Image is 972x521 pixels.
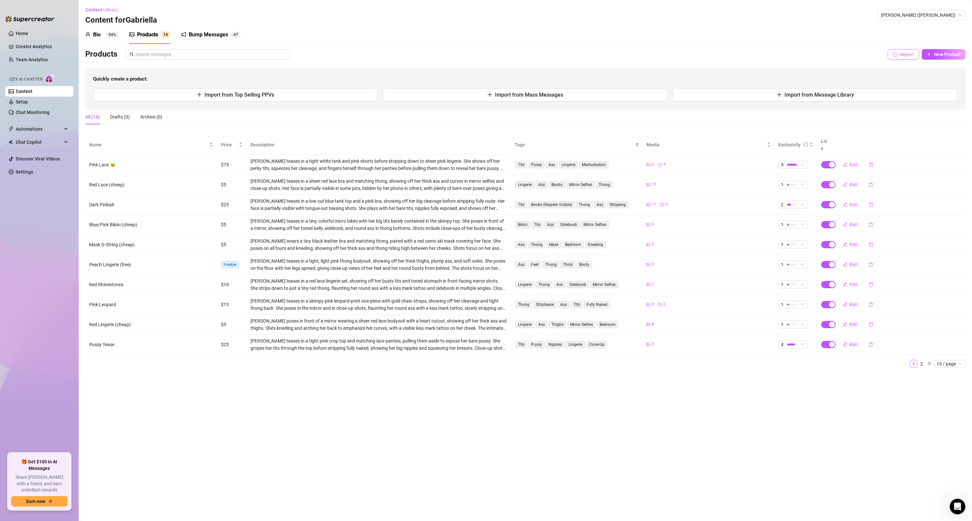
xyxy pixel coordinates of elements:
span: Thong [543,261,559,268]
button: Import [888,49,919,60]
div: [PERSON_NAME] teases in a skimpy pink leopard-print one-piece with gold chain straps, showing off... [250,297,507,312]
span: Sideboob [567,281,589,288]
td: Red Rhinestones [85,275,217,295]
div: [PERSON_NAME] teases in a tight pink crop top and matching lace panties, pulling them aside to ex... [250,337,507,352]
span: user [85,32,90,37]
span: Lingerie [559,161,578,168]
a: Home [16,31,28,36]
span: edit [843,322,847,326]
span: Import from Mass Messages [495,92,563,98]
span: Thong [528,241,545,248]
span: 1 [781,181,784,188]
div: Drafts (0) [110,113,130,121]
span: video-camera [658,303,662,307]
span: picture [646,343,650,346]
div: [PERSON_NAME] teases in a tight white tank and pink shorts before stripping down to sheer pink li... [250,158,507,172]
td: $15 [217,295,247,315]
span: 6 [652,161,654,168]
span: Import [900,52,914,57]
span: Pussy [528,161,545,168]
span: Nipples [546,341,565,348]
img: Chat Copilot [9,140,13,144]
span: Tits [515,341,527,348]
span: delete [869,322,873,327]
span: Lingerie [515,321,534,328]
button: delete [863,239,879,250]
td: Pink Lace 🐱 [85,155,217,175]
span: 5 [652,241,654,248]
button: delete [863,219,879,230]
span: Earn now [26,499,45,504]
span: Ass [515,241,527,248]
span: Mask [546,241,561,248]
button: Edit [838,259,863,270]
td: $75 [217,155,247,175]
span: Import from Top Selling PPVs [205,92,274,98]
span: 7 [236,32,238,37]
td: $25 [217,335,247,355]
span: edit [843,302,847,307]
span: Ass [515,261,527,268]
span: Ass [558,301,569,308]
td: $5 [217,315,247,335]
span: delete [869,162,873,167]
span: 11 [652,201,656,208]
span: Thick [561,261,575,268]
button: delete [863,339,879,350]
span: 4 [233,32,236,37]
sup: 14 [161,31,170,38]
span: edit [843,282,847,287]
span: team [958,13,962,17]
span: Lingerie [515,181,534,188]
span: Gabriella (gabriellalorennn) [881,10,962,20]
span: Price [221,141,237,148]
span: arrow-right [48,499,52,504]
span: Automations [16,124,62,134]
span: Name [89,141,208,148]
th: Tags [511,135,643,155]
span: delete [869,342,873,347]
a: Team Analytics [16,57,48,62]
span: Lingerie [566,341,585,348]
td: Red Lingerie (cheap) [85,315,217,335]
a: Settings [16,169,33,175]
span: Ass [536,321,547,328]
span: 8 [652,321,654,327]
span: delete [869,302,873,307]
div: Exclusivity [779,141,801,148]
span: edit [843,162,847,167]
button: delete [863,299,879,310]
div: [PERSON_NAME] wears a tiny black leather bra and matching thong, paired with a red camo ski mask ... [250,237,507,252]
span: Ass [545,221,556,228]
span: plus [197,92,202,97]
span: Ass [554,281,565,288]
a: Discover Viral Videos [16,156,60,161]
button: Edit [838,339,863,350]
button: Edit [838,199,863,210]
span: Bikini [515,221,530,228]
button: left [902,360,910,368]
a: Creator Analytics [16,41,68,52]
span: 1 [781,261,784,268]
button: delete [863,279,879,290]
button: delete [863,159,879,170]
span: Boobs (Nipples Visible) [528,201,575,208]
button: delete [863,179,879,190]
a: Chat Monitoring [16,110,50,115]
span: 4 [781,341,784,348]
span: Tits [515,201,527,208]
td: Blue/Pink Bikini (cheap) [85,215,217,235]
span: Ass [546,161,558,168]
span: 1 [781,281,784,288]
span: Thong [596,181,613,188]
span: Ass [594,201,606,208]
span: 1 [781,241,784,248]
div: [PERSON_NAME] teases in a low-cut blue tank top and a pink bra, showing off her big cleavage befo... [250,197,507,212]
span: Thong [576,201,593,208]
button: Earn nowarrow-right [11,496,68,507]
span: 4 [663,161,665,168]
td: Peach Lingerie (free) [85,255,217,275]
span: 3 [652,341,654,347]
button: Edit [838,179,863,190]
span: Edit [850,282,858,287]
